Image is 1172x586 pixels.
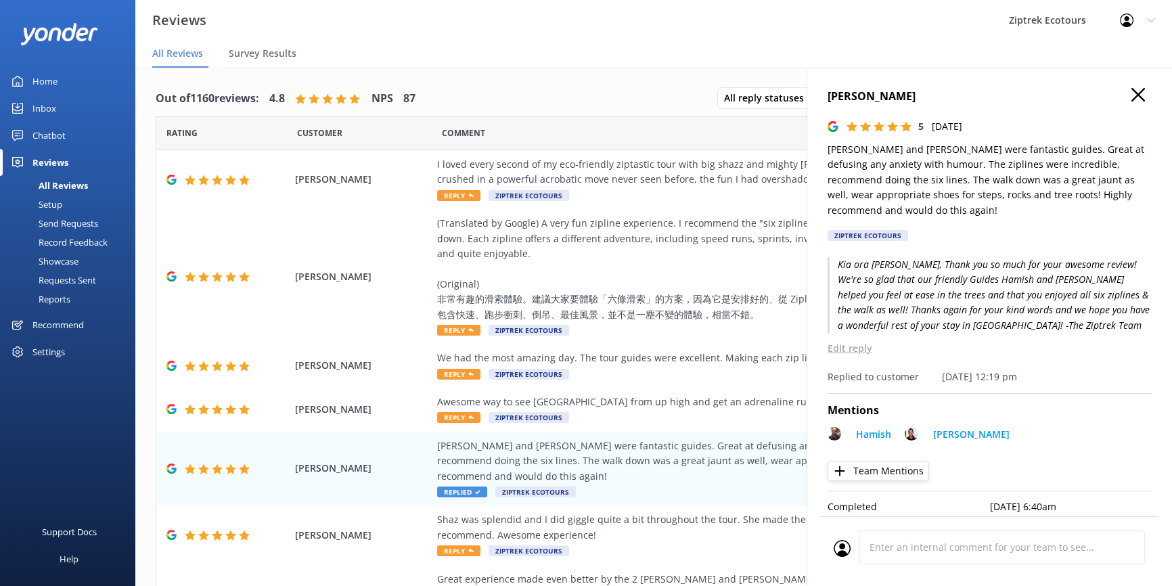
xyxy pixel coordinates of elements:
[403,90,415,108] h4: 87
[495,487,576,497] span: Ziptrek Ecotours
[295,461,430,476] span: [PERSON_NAME]
[489,412,569,423] span: Ziptrek Ecotours
[8,214,98,233] div: Send Requests
[297,127,342,139] span: Date
[295,172,430,187] span: [PERSON_NAME]
[152,47,203,60] span: All Reviews
[828,369,919,384] p: Replied to customer
[437,325,480,336] span: Reply
[828,461,929,481] button: Team Mentions
[8,252,135,271] a: Showcase
[371,90,393,108] h4: NPS
[918,120,924,133] span: 5
[828,427,841,441] img: 60-1745797844.JPG
[489,545,569,556] span: Ziptrek Ecotours
[828,88,1152,106] h4: [PERSON_NAME]
[8,233,135,252] a: Record Feedback
[8,176,135,195] a: All Reviews
[828,230,908,241] div: Ziptrek Ecotours
[32,122,66,149] div: Chatbot
[8,252,78,271] div: Showcase
[437,157,1053,187] div: I loved every second of my eco-friendly ziptastic tour with big shazz and mighty [PERSON_NAME]. T...
[856,427,891,442] p: Hamish
[828,142,1152,218] p: [PERSON_NAME] and [PERSON_NAME] were fantastic guides. Great at defusing any anxiety with humour....
[8,214,135,233] a: Send Requests
[295,358,430,373] span: [PERSON_NAME]
[828,257,1152,333] p: Kia ora [PERSON_NAME], Thank you so much for your awesome review! We're so glad that our friendly...
[489,190,569,201] span: Ziptrek Ecotours
[849,427,891,445] a: Hamish
[269,90,285,108] h4: 4.8
[437,487,487,497] span: Replied
[724,91,812,106] span: All reply statuses
[442,127,485,139] span: Question
[8,290,135,309] a: Reports
[8,271,135,290] a: Requests Sent
[8,271,96,290] div: Requests Sent
[932,119,962,134] p: [DATE]
[229,47,296,60] span: Survey Results
[295,402,430,417] span: [PERSON_NAME]
[926,427,1010,445] a: [PERSON_NAME]
[489,325,569,336] span: Ziptrek Ecotours
[437,412,480,423] span: Reply
[437,395,1053,409] div: Awesome way to see [GEOGRAPHIC_DATA] from up high and get an adrenaline rush. The guides really m...
[8,176,88,195] div: All Reviews
[489,369,569,380] span: Ziptrek Ecotours
[990,499,1152,514] p: [DATE] 6:40am
[295,528,430,543] span: [PERSON_NAME]
[152,9,206,31] h3: Reviews
[828,341,1152,356] p: Edit reply
[32,149,68,176] div: Reviews
[60,545,78,572] div: Help
[32,95,56,122] div: Inbox
[32,311,84,338] div: Recommend
[942,369,1017,384] p: [DATE] 12:19 pm
[8,195,135,214] a: Setup
[8,233,108,252] div: Record Feedback
[828,499,990,514] p: Completed
[437,545,480,556] span: Reply
[437,512,1053,543] div: Shaz was splendid and I did giggle quite a bit throughout the tour. She made the whole experience...
[834,540,851,557] img: user_profile.svg
[1131,88,1145,103] button: Close
[828,402,1152,420] h4: Mentions
[295,269,430,284] span: [PERSON_NAME]
[905,427,918,441] img: 60-1732309047.JPG
[8,195,62,214] div: Setup
[437,369,480,380] span: Reply
[32,338,65,365] div: Settings
[166,127,198,139] span: Date
[32,68,58,95] div: Home
[42,518,97,545] div: Support Docs
[437,190,480,201] span: Reply
[8,290,70,309] div: Reports
[933,427,1010,442] p: [PERSON_NAME]
[437,351,1053,365] div: We had the most amazing day. The tour guides were excellent. Making each zip line fun with a litt...
[437,216,1053,322] div: (Translated by Google) A very fun zipline experience. I recommend the "six ziplines" option, as i...
[20,23,98,45] img: yonder-white-logo.png
[437,438,1053,484] div: [PERSON_NAME] and [PERSON_NAME] were fantastic guides. Great at defusing any anxiety with humour....
[156,90,259,108] h4: Out of 1160 reviews:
